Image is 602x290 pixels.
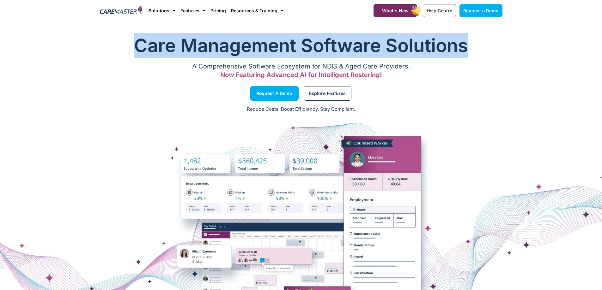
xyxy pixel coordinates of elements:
[309,92,346,95] span: Explore Features
[374,4,417,17] a: What's New
[250,86,299,101] a: Request a Demo
[427,8,452,13] span: Help Centre
[459,4,502,17] a: Request a Demo
[4,106,598,113] p: Reduce Costs. Boost Efficiency. Stay Compliant.
[463,8,499,13] span: Request a Demo
[256,92,292,95] span: Request a Demo
[100,6,143,15] img: CareMaster Logo
[304,86,351,101] a: Explore Features
[423,4,456,17] a: Help Centre
[220,71,382,79] span: Now Featuring Advanced AI for Intelligent Rostering!
[100,64,502,68] p: A Comprehensive Software Ecosystem for NDIS & Aged Care Providers.
[382,8,409,13] span: What's New
[100,33,502,58] h1: Care Management Software Solutions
